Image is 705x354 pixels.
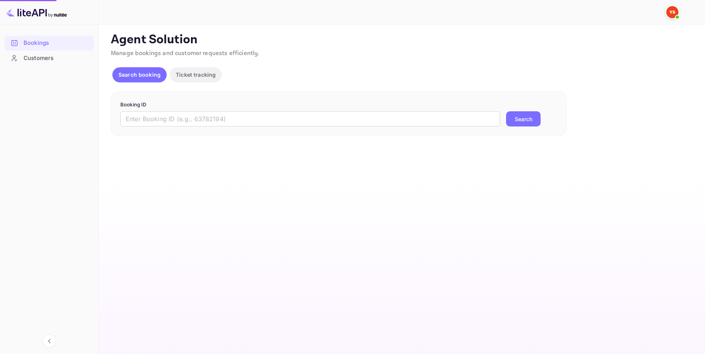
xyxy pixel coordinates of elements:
a: Customers [5,51,94,65]
p: Ticket tracking [176,71,216,79]
p: Booking ID [120,101,557,109]
p: Agent Solution [111,32,691,47]
div: Customers [5,51,94,66]
img: LiteAPI logo [6,6,67,18]
div: Customers [24,54,90,63]
button: Search [506,111,541,126]
button: Collapse navigation [43,334,56,348]
img: Yandex Support [666,6,678,18]
p: Search booking [118,71,161,79]
a: Bookings [5,36,94,50]
span: Manage bookings and customer requests efficiently. [111,49,260,57]
input: Enter Booking ID (e.g., 63782194) [120,111,500,126]
div: Bookings [24,39,90,47]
